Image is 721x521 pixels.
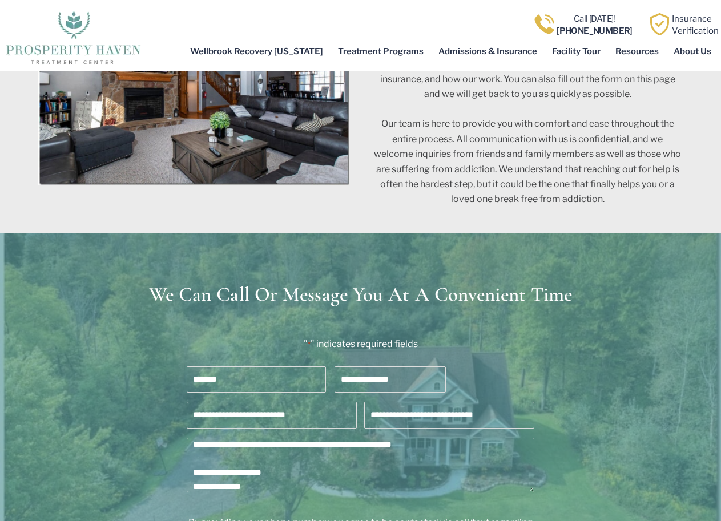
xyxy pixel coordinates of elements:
[27,285,695,305] h3: we can call or message you at a convenient time
[608,38,666,64] a: Resources
[666,38,719,64] a: About Us
[649,13,671,35] img: Learn how Prosperity Haven, a verified substance abuse center can help you overcome your addiction
[183,38,331,64] a: Wellbrook Recovery [US_STATE]
[372,116,683,207] p: Our team is here to provide you with comfort and ease throughout the entire process. All communic...
[557,26,633,36] b: [PHONE_NUMBER]
[156,337,565,352] p: " " indicates required fields
[2,8,144,64] img: The logo for Prosperity Haven Addiction Recovery Center.
[545,38,608,64] a: Facility Tour
[557,14,633,35] a: Call [DATE]![PHONE_NUMBER]
[331,38,431,64] a: Treatment Programs
[672,14,719,35] a: InsuranceVerification
[533,13,555,35] img: Call one of Prosperity Haven's dedicated counselors today so we can help you overcome addiction
[431,38,545,64] a: Admissions & Insurance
